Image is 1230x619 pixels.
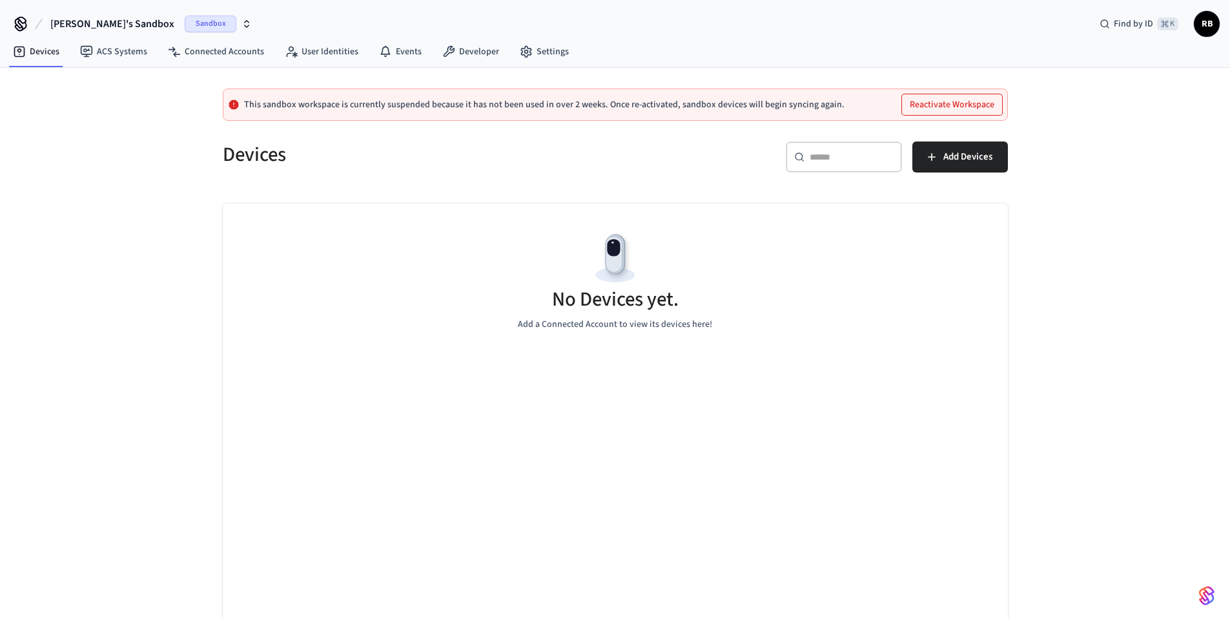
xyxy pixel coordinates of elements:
button: Reactivate Workspace [902,94,1002,115]
span: RB [1195,12,1218,36]
span: Add Devices [943,149,992,165]
span: Find by ID [1114,17,1153,30]
p: This sandbox workspace is currently suspended because it has not been used in over 2 weeks. Once ... [244,100,845,110]
a: Events [369,40,432,63]
a: Connected Accounts [158,40,274,63]
span: Sandbox [185,16,236,32]
a: Devices [3,40,70,63]
p: Add a Connected Account to view its devices here! [518,318,712,331]
h5: No Devices yet. [552,286,679,313]
a: Settings [509,40,579,63]
span: [PERSON_NAME]'s Sandbox [50,16,174,32]
button: Add Devices [912,142,1008,173]
div: Find by ID⌘ K [1089,12,1189,36]
span: ⌘ K [1157,17,1178,30]
h5: Devices [223,142,608,168]
img: SeamLogoGradient.69752ec5.svg [1199,585,1215,606]
img: Devices Empty State [586,229,644,288]
button: RB [1194,11,1220,37]
a: ACS Systems [70,40,158,63]
a: Developer [432,40,509,63]
a: User Identities [274,40,369,63]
